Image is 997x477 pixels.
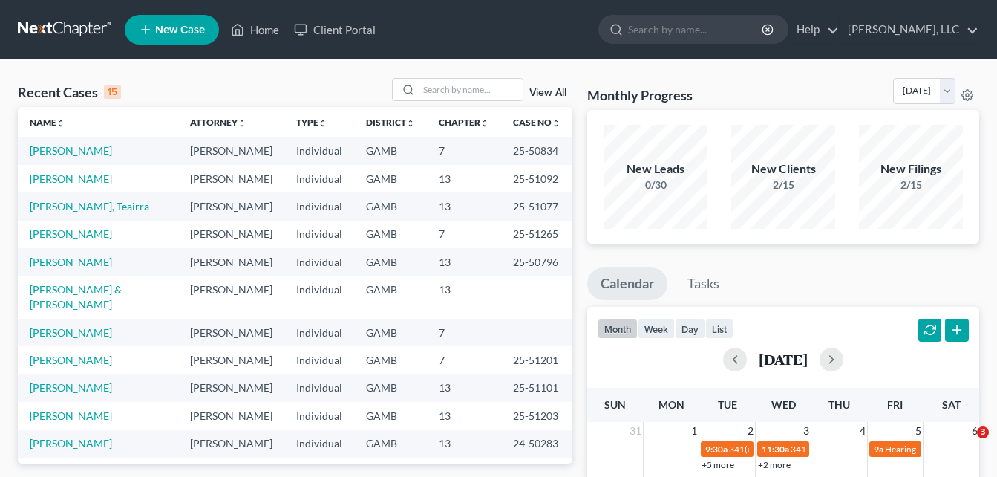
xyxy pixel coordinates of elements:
a: [PERSON_NAME] [30,256,112,268]
td: Individual [284,402,354,429]
td: GAMB [354,137,427,164]
a: +5 more [702,459,734,470]
td: Individual [284,165,354,192]
i: unfold_more [238,119,246,128]
td: [PERSON_NAME] [178,165,284,192]
div: New Filings [859,160,963,178]
span: 9a [874,444,883,455]
td: 13 [427,430,501,458]
td: 7 [427,346,501,374]
td: 13 [427,192,501,220]
td: Individual [284,430,354,458]
iframe: Intercom live chat [947,426,982,462]
h2: [DATE] [759,351,808,367]
span: 1 [690,422,699,440]
td: Individual [284,192,354,220]
td: [PERSON_NAME] [178,319,284,346]
span: 9:30a [705,444,728,455]
div: New Leads [604,160,707,178]
span: New Case [155,25,205,36]
div: 15 [104,85,121,99]
td: 7 [427,319,501,346]
div: New Clients [731,160,835,178]
a: Tasks [674,267,733,300]
div: 0/30 [604,178,707,192]
span: 341(a) meeting for [PERSON_NAME] [791,444,934,455]
a: Attorneyunfold_more [190,117,246,128]
td: 25-51265 [501,221,572,248]
a: Chapterunfold_more [439,117,489,128]
td: 7 [427,221,501,248]
a: [PERSON_NAME], Teairra [30,200,149,212]
td: Individual [284,374,354,402]
a: [PERSON_NAME], LLC [840,16,978,43]
a: +2 more [758,459,791,470]
td: Individual [284,221,354,248]
td: 7 [427,137,501,164]
td: [PERSON_NAME] [178,221,284,248]
span: 2 [746,422,755,440]
td: [PERSON_NAME] [178,192,284,220]
td: GAMB [354,165,427,192]
a: Districtunfold_more [366,117,415,128]
a: Case Nounfold_more [513,117,560,128]
td: Individual [284,276,354,318]
td: GAMB [354,374,427,402]
a: [PERSON_NAME] [30,227,112,240]
a: View All [529,88,566,98]
span: 5 [914,422,923,440]
td: 13 [427,276,501,318]
input: Search by name... [419,79,523,100]
td: 25-50796 [501,248,572,276]
button: week [638,319,675,339]
td: 25-50834 [501,137,572,164]
td: 24-50283 [501,430,572,458]
td: [PERSON_NAME] [178,137,284,164]
span: 3 [977,426,989,438]
div: 2/15 [859,178,963,192]
div: 2/15 [731,178,835,192]
td: 25-51092 [501,165,572,192]
i: unfold_more [406,119,415,128]
span: 341(a) meeting for [PERSON_NAME] [729,444,872,455]
td: 13 [427,402,501,429]
td: GAMB [354,276,427,318]
span: 4 [858,422,867,440]
i: unfold_more [552,119,560,128]
span: 31 [628,422,643,440]
a: Help [789,16,839,43]
a: [PERSON_NAME] & [PERSON_NAME] [30,283,122,311]
a: Calendar [587,267,667,300]
a: [PERSON_NAME] [30,144,112,157]
i: unfold_more [318,119,327,128]
span: 11:30a [762,444,789,455]
td: 25-51077 [501,192,572,220]
td: 25-51203 [501,402,572,429]
td: [PERSON_NAME] [178,248,284,276]
input: Search by name... [628,16,764,43]
td: GAMB [354,221,427,248]
span: Mon [658,398,684,411]
td: [PERSON_NAME] [178,402,284,429]
a: [PERSON_NAME] [30,326,112,339]
span: Sat [942,398,961,411]
td: GAMB [354,430,427,458]
td: [PERSON_NAME] [178,346,284,374]
a: [PERSON_NAME] [30,409,112,422]
span: Fri [887,398,903,411]
h3: Monthly Progress [587,86,693,104]
button: list [705,319,733,339]
td: Individual [284,137,354,164]
td: GAMB [354,248,427,276]
td: Individual [284,319,354,346]
span: Sun [604,398,626,411]
a: [PERSON_NAME] [30,381,112,394]
td: [PERSON_NAME] [178,374,284,402]
td: Individual [284,346,354,374]
a: Nameunfold_more [30,117,65,128]
a: [PERSON_NAME] [30,354,112,366]
td: GAMB [354,346,427,374]
span: Thu [828,398,850,411]
td: 25-51201 [501,346,572,374]
i: unfold_more [56,119,65,128]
